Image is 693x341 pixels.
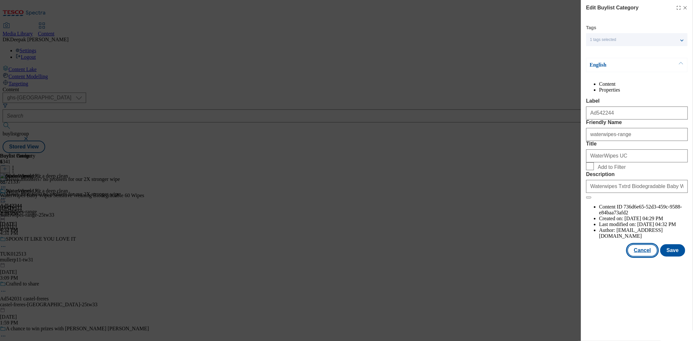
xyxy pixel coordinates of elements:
[599,221,688,227] li: Last modified on:
[599,87,688,93] li: Properties
[586,26,597,30] label: Tags
[599,204,688,216] li: Content ID
[586,4,639,12] h4: Edit Buylist Category
[599,204,682,215] span: 736d6e65-52d3-459c-9588-e84baa73afd2
[586,107,688,120] input: Enter Label
[586,141,688,147] label: Title
[586,98,688,104] label: Label
[599,227,663,239] span: [EMAIL_ADDRESS][DOMAIN_NAME]
[624,216,663,221] span: [DATE] 04:29 PM
[586,128,688,141] input: Enter Friendly Name
[586,180,688,193] input: Enter Description
[586,33,687,46] button: 1 tags selected
[598,164,626,170] span: Add to Filter
[599,216,688,221] li: Created on:
[586,149,688,162] input: Enter Title
[627,244,657,257] button: Cancel
[637,221,676,227] span: [DATE] 04:32 PM
[599,227,688,239] li: Author:
[599,81,688,87] li: Content
[660,244,685,257] button: Save
[586,120,688,125] label: Friendly Name
[590,62,658,68] p: English
[590,37,616,42] span: 1 tags selected
[586,171,688,177] label: Description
